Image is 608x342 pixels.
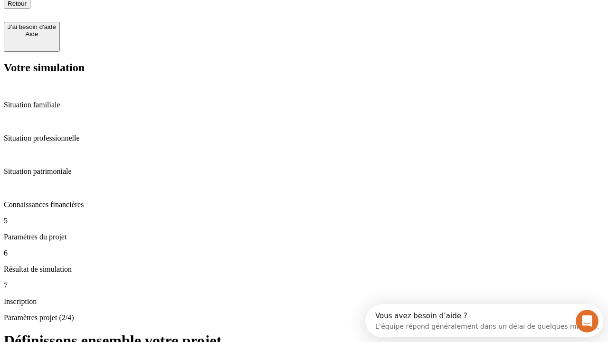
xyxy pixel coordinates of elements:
div: J’ai besoin d'aide [8,23,56,30]
p: 6 [4,249,604,257]
p: Situation familiale [4,101,604,109]
p: Paramètres projet (2/4) [4,313,604,322]
p: Paramètres du projet [4,233,604,241]
p: Résultat de simulation [4,265,604,274]
iframe: Intercom live chat [576,310,598,332]
iframe: Intercom live chat discovery launcher [365,304,603,337]
p: Situation professionnelle [4,134,604,142]
div: Ouvrir le Messenger Intercom [4,4,262,30]
h2: Votre simulation [4,61,604,74]
p: Inscription [4,297,604,306]
p: 7 [4,281,604,290]
p: Situation patrimoniale [4,167,604,176]
button: J’ai besoin d'aideAide [4,22,60,52]
p: 5 [4,217,604,225]
div: L’équipe répond généralement dans un délai de quelques minutes. [10,16,234,26]
div: Aide [8,30,56,38]
p: Connaissances financières [4,200,604,209]
div: Vous avez besoin d’aide ? [10,8,234,16]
